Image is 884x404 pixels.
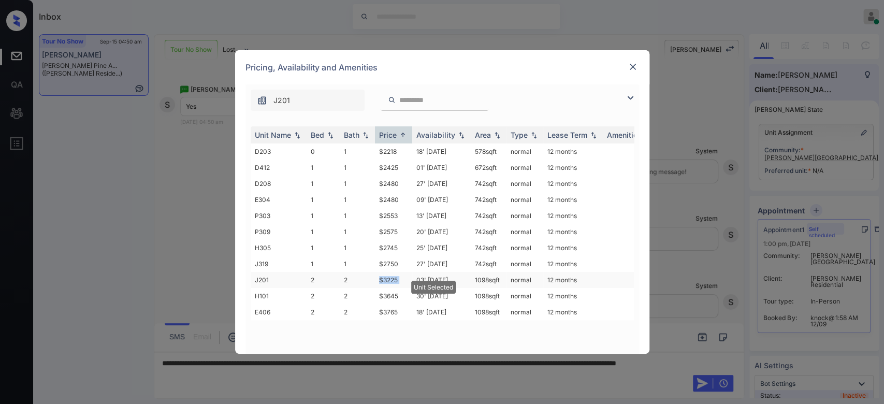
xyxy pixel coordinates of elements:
[506,240,543,256] td: normal
[471,304,506,320] td: 1098 sqft
[307,272,340,288] td: 2
[471,192,506,208] td: 742 sqft
[412,224,471,240] td: 20' [DATE]
[412,288,471,304] td: 30' [DATE]
[471,224,506,240] td: 742 sqft
[251,256,307,272] td: J319
[340,176,375,192] td: 1
[344,131,359,139] div: Bath
[307,256,340,272] td: 1
[506,304,543,320] td: normal
[375,272,412,288] td: $3225
[251,240,307,256] td: H305
[543,224,603,240] td: 12 months
[529,132,539,139] img: sorting
[255,131,291,139] div: Unit Name
[607,131,642,139] div: Amenities
[307,288,340,304] td: 2
[412,192,471,208] td: 09' [DATE]
[375,224,412,240] td: $2575
[398,131,408,139] img: sorting
[340,272,375,288] td: 2
[471,272,506,288] td: 1098 sqft
[471,240,506,256] td: 742 sqft
[543,240,603,256] td: 12 months
[251,224,307,240] td: P309
[375,143,412,160] td: $2218
[412,160,471,176] td: 01' [DATE]
[471,143,506,160] td: 578 sqft
[511,131,528,139] div: Type
[471,208,506,224] td: 742 sqft
[412,272,471,288] td: 03' [DATE]
[307,143,340,160] td: 0
[375,160,412,176] td: $2425
[624,92,636,104] img: icon-zuma
[311,131,324,139] div: Bed
[388,95,396,105] img: icon-zuma
[543,143,603,160] td: 12 months
[273,95,290,106] span: J201
[251,288,307,304] td: H101
[547,131,587,139] div: Lease Term
[543,160,603,176] td: 12 months
[340,143,375,160] td: 1
[588,132,599,139] img: sorting
[412,143,471,160] td: 18' [DATE]
[375,288,412,304] td: $3645
[235,50,649,84] div: Pricing, Availability and Amenities
[375,192,412,208] td: $2480
[506,256,543,272] td: normal
[251,208,307,224] td: P303
[307,304,340,320] td: 2
[506,272,543,288] td: normal
[251,272,307,288] td: J201
[340,256,375,272] td: 1
[257,95,267,106] img: icon-zuma
[307,160,340,176] td: 1
[340,304,375,320] td: 2
[506,160,543,176] td: normal
[543,256,603,272] td: 12 months
[292,132,302,139] img: sorting
[412,304,471,320] td: 18' [DATE]
[543,288,603,304] td: 12 months
[340,240,375,256] td: 1
[251,176,307,192] td: D208
[379,131,397,139] div: Price
[628,62,638,72] img: close
[471,256,506,272] td: 742 sqft
[506,143,543,160] td: normal
[543,304,603,320] td: 12 months
[492,132,502,139] img: sorting
[416,131,455,139] div: Availability
[412,240,471,256] td: 25' [DATE]
[471,160,506,176] td: 672 sqft
[375,176,412,192] td: $2480
[340,160,375,176] td: 1
[412,256,471,272] td: 27' [DATE]
[307,192,340,208] td: 1
[251,143,307,160] td: D203
[340,288,375,304] td: 2
[307,176,340,192] td: 1
[340,192,375,208] td: 1
[543,208,603,224] td: 12 months
[506,176,543,192] td: normal
[360,132,371,139] img: sorting
[307,240,340,256] td: 1
[251,192,307,208] td: E304
[375,256,412,272] td: $2750
[543,272,603,288] td: 12 months
[543,192,603,208] td: 12 months
[506,208,543,224] td: normal
[471,176,506,192] td: 742 sqft
[251,304,307,320] td: E406
[506,224,543,240] td: normal
[475,131,491,139] div: Area
[412,208,471,224] td: 13' [DATE]
[375,208,412,224] td: $2553
[307,208,340,224] td: 1
[543,176,603,192] td: 12 months
[506,288,543,304] td: normal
